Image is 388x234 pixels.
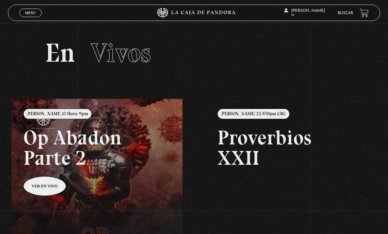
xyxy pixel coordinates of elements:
a: View your shopping cart [360,9,369,17]
h2: En [45,40,343,66]
span: Vivos [91,37,151,69]
span: Cerrar [23,16,38,21]
a: Buscar [338,11,353,15]
span: Menu [25,11,36,15]
span: [PERSON_NAME] [284,9,325,17]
